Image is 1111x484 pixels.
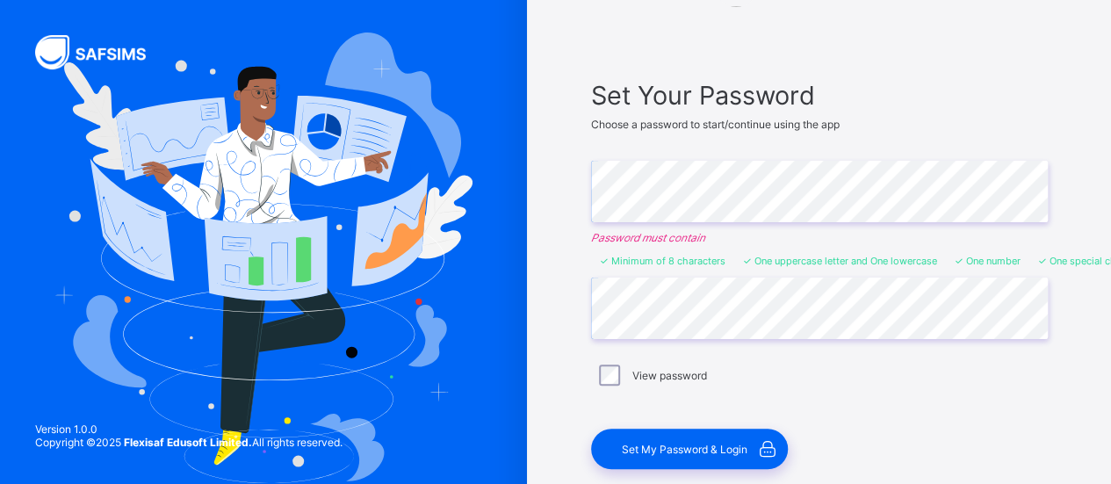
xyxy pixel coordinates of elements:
[35,423,343,436] span: Version 1.0.0
[591,231,1048,244] em: Password must contain
[632,369,707,382] label: View password
[622,443,747,456] span: Set My Password & Login
[743,255,937,267] li: One uppercase letter and One lowercase
[35,35,167,69] img: SAFSIMS Logo
[35,436,343,449] span: Copyright © 2025 All rights reserved.
[955,255,1021,267] li: One number
[54,33,473,482] img: Hero Image
[600,255,725,267] li: Minimum of 8 characters
[124,436,252,449] strong: Flexisaf Edusoft Limited.
[591,80,1048,111] span: Set Your Password
[591,118,840,131] span: Choose a password to start/continue using the app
